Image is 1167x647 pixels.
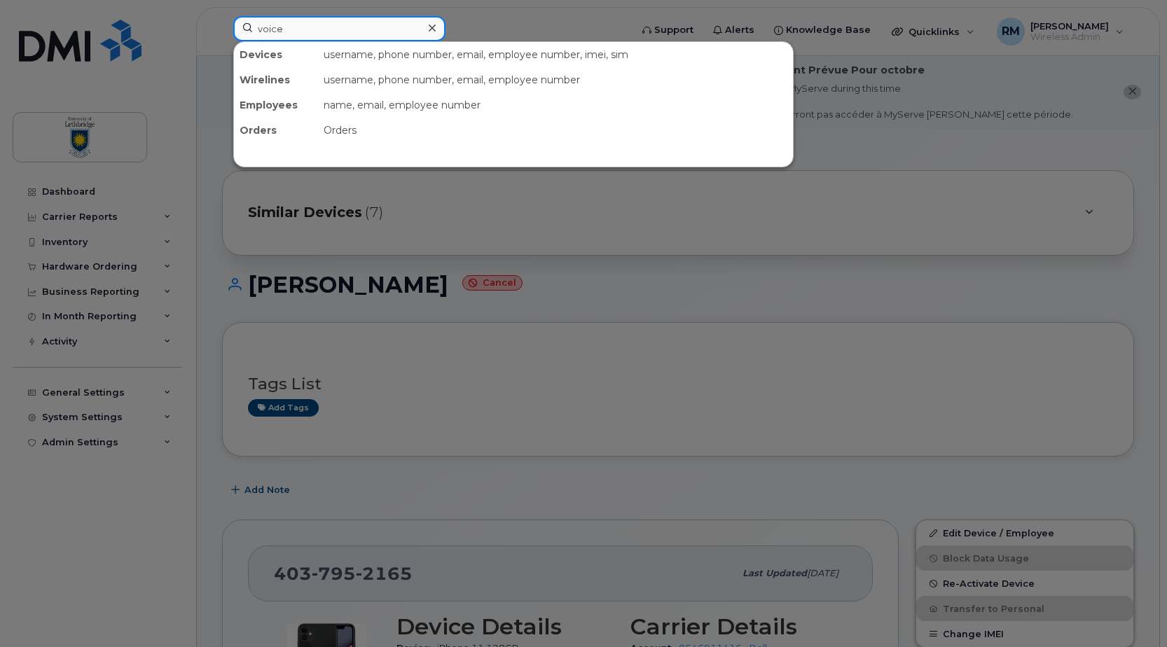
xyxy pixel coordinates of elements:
[318,118,793,143] div: Orders
[318,92,793,118] div: name, email, employee number
[318,67,793,92] div: username, phone number, email, employee number
[318,42,793,67] div: username, phone number, email, employee number, imei, sim
[234,118,318,143] div: Orders
[234,92,318,118] div: Employees
[234,42,318,67] div: Devices
[234,67,318,92] div: Wirelines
